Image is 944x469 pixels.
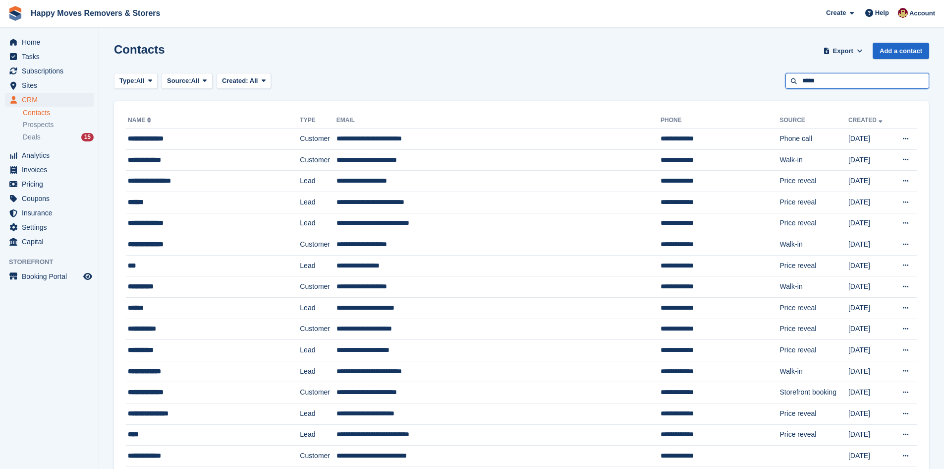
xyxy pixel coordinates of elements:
td: Lead [300,297,336,319]
td: Lead [300,213,336,234]
a: menu [5,163,94,177]
img: Steven Fry [898,8,908,18]
td: Price reveal [780,319,848,340]
td: Walk-in [780,276,848,298]
th: Email [336,113,661,129]
td: Price reveal [780,255,848,276]
td: Customer [300,276,336,298]
a: menu [5,93,94,107]
td: Lead [300,255,336,276]
th: Source [780,113,848,129]
span: Help [875,8,889,18]
button: Type: All [114,73,158,89]
span: All [191,76,200,86]
td: Phone call [780,129,848,150]
td: [DATE] [848,192,892,213]
a: menu [5,192,94,205]
a: Deals 15 [23,132,94,142]
span: Home [22,35,81,49]
td: Lead [300,171,336,192]
a: menu [5,235,94,249]
a: menu [5,78,94,92]
button: Source: All [162,73,213,89]
a: Name [128,117,153,124]
td: Price reveal [780,403,848,424]
a: menu [5,148,94,162]
span: Export [833,46,853,56]
th: Type [300,113,336,129]
span: Capital [22,235,81,249]
td: Customer [300,446,336,467]
td: [DATE] [848,297,892,319]
td: Lead [300,192,336,213]
td: [DATE] [848,382,892,403]
td: [DATE] [848,276,892,298]
td: [DATE] [848,213,892,234]
th: Phone [661,113,779,129]
td: Price reveal [780,171,848,192]
span: Settings [22,220,81,234]
span: Insurance [22,206,81,220]
td: Customer [300,149,336,171]
a: menu [5,177,94,191]
td: [DATE] [848,129,892,150]
td: [DATE] [848,234,892,256]
span: Invoices [22,163,81,177]
span: Created: [222,77,248,84]
td: Customer [300,382,336,403]
span: Deals [23,133,41,142]
a: menu [5,220,94,234]
span: Storefront [9,257,99,267]
span: Subscriptions [22,64,81,78]
div: 15 [81,133,94,141]
a: Contacts [23,108,94,118]
td: Price reveal [780,424,848,446]
td: Price reveal [780,192,848,213]
span: Tasks [22,50,81,64]
td: [DATE] [848,255,892,276]
td: [DATE] [848,424,892,446]
td: [DATE] [848,446,892,467]
td: Price reveal [780,340,848,361]
td: Customer [300,319,336,340]
a: menu [5,269,94,283]
h1: Contacts [114,43,165,56]
a: Preview store [82,270,94,282]
span: Booking Portal [22,269,81,283]
td: Walk-in [780,234,848,256]
td: Price reveal [780,213,848,234]
button: Created: All [217,73,271,89]
span: Source: [167,76,191,86]
span: All [136,76,145,86]
td: Lead [300,424,336,446]
td: [DATE] [848,319,892,340]
span: Pricing [22,177,81,191]
td: Walk-in [780,361,848,382]
td: [DATE] [848,361,892,382]
img: stora-icon-8386f47178a22dfd0bd8f6a31ec36ba5ce8667c1dd55bd0f319d3a0aa187defe.svg [8,6,23,21]
span: Prospects [23,120,54,130]
a: Happy Moves Removers & Storers [27,5,164,21]
td: Price reveal [780,297,848,319]
a: menu [5,64,94,78]
span: Sites [22,78,81,92]
a: menu [5,50,94,64]
a: Add a contact [873,43,929,59]
span: Type: [119,76,136,86]
a: Created [848,117,885,124]
td: Storefront booking [780,382,848,403]
td: Lead [300,403,336,424]
a: Prospects [23,120,94,130]
td: [DATE] [848,149,892,171]
span: All [250,77,258,84]
td: Lead [300,361,336,382]
td: [DATE] [848,340,892,361]
td: [DATE] [848,403,892,424]
td: [DATE] [848,171,892,192]
span: Analytics [22,148,81,162]
button: Export [821,43,865,59]
td: Customer [300,234,336,256]
span: Account [909,8,935,18]
td: Customer [300,129,336,150]
td: Lead [300,340,336,361]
